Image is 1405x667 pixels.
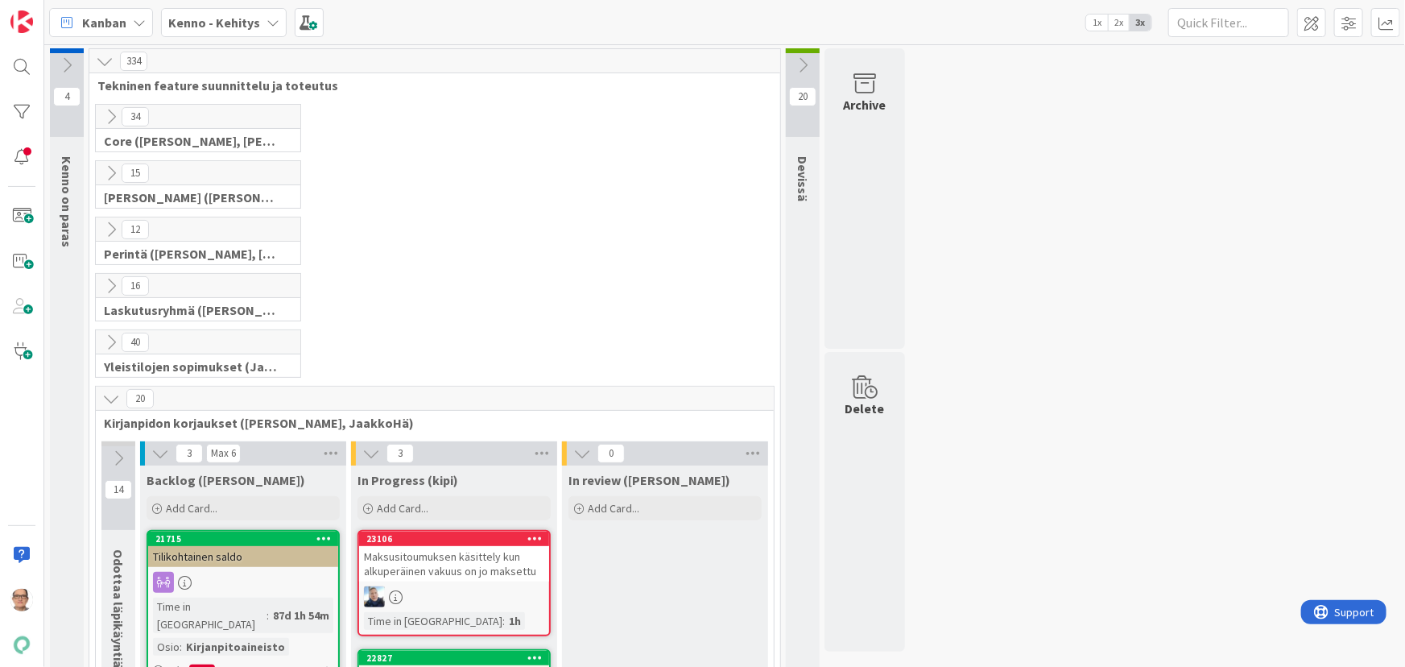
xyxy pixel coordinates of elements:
span: In review (kipi) [568,472,730,488]
span: Tekninen feature suunnittelu ja toteutus [97,77,760,93]
span: 3 [176,444,203,463]
span: Laskutusryhmä (Antti, Keijo) [104,302,280,318]
div: Kirjanpitoaineisto [182,638,289,656]
div: 22827 [366,652,549,664]
span: 12 [122,220,149,239]
span: 0 [597,444,625,463]
span: 34 [122,107,149,126]
div: Max 6 [211,449,236,458]
div: Tilikohtainen saldo [148,546,338,567]
span: 334 [120,52,147,71]
span: 14 [105,480,132,499]
span: Kenno on paras [59,156,75,247]
div: 87d 1h 54m [269,607,333,624]
span: Halti (Sebastian, VilleH, Riikka, Antti, MikkoV, PetriH, PetriM) [104,189,280,205]
input: Quick Filter... [1168,8,1289,37]
span: In Progress (kipi) [357,472,458,488]
div: Maksusitoumuksen käsittely kun alkuperäinen vakuus on jo maksettu [359,546,549,582]
span: Add Card... [166,501,217,516]
span: 20 [126,389,154,408]
span: 4 [53,87,81,106]
span: 3 [386,444,414,463]
span: 1x [1086,14,1108,31]
div: JJ [359,586,549,607]
div: 1h [505,612,525,630]
span: 40 [122,333,149,352]
span: : [267,607,269,624]
div: Delete [845,399,885,418]
span: Backlog (kipi) [147,472,305,488]
span: Support [34,2,73,22]
div: 21715Tilikohtainen saldo [148,532,338,567]
div: 21715 [155,533,338,545]
div: 21715 [148,532,338,546]
span: Yleistilojen sopimukset (Jaakko, VilleP, TommiL, Simo) [104,358,280,375]
span: Devissä [795,156,811,201]
a: 23106Maksusitoumuksen käsittely kun alkuperäinen vakuus on jo maksettuJJTime in [GEOGRAPHIC_DATA]:1h [357,530,551,636]
b: Kenno - Kehitys [168,14,260,31]
img: PK [10,589,33,611]
img: Visit kanbanzone.com [10,10,33,33]
div: Osio [153,638,180,656]
div: 23106 [366,533,549,545]
img: JJ [364,586,385,607]
img: avatar [10,634,33,657]
span: Kirjanpidon korjaukset (Jussi, JaakkoHä) [104,415,754,431]
div: Time in [GEOGRAPHIC_DATA] [153,598,267,633]
span: Add Card... [377,501,428,516]
div: 22827 [359,651,549,665]
span: Perintä (Jaakko, PetriH, MikkoV, Pasi) [104,246,280,262]
span: 3x [1130,14,1151,31]
span: : [502,612,505,630]
span: Kanban [82,13,126,32]
div: Time in [GEOGRAPHIC_DATA] [364,612,502,630]
span: 16 [122,276,149,296]
span: : [180,638,182,656]
span: 15 [122,164,149,183]
div: 23106Maksusitoumuksen käsittely kun alkuperäinen vakuus on jo maksettu [359,532,549,582]
span: 2x [1108,14,1130,31]
span: 20 [789,87,816,106]
span: Core (Pasi, Jussi, JaakkoHä, Jyri, Leo, MikkoK, Väinö, MattiH) [104,133,280,149]
span: Add Card... [588,501,639,516]
div: Archive [844,95,886,114]
div: 23106 [359,532,549,546]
